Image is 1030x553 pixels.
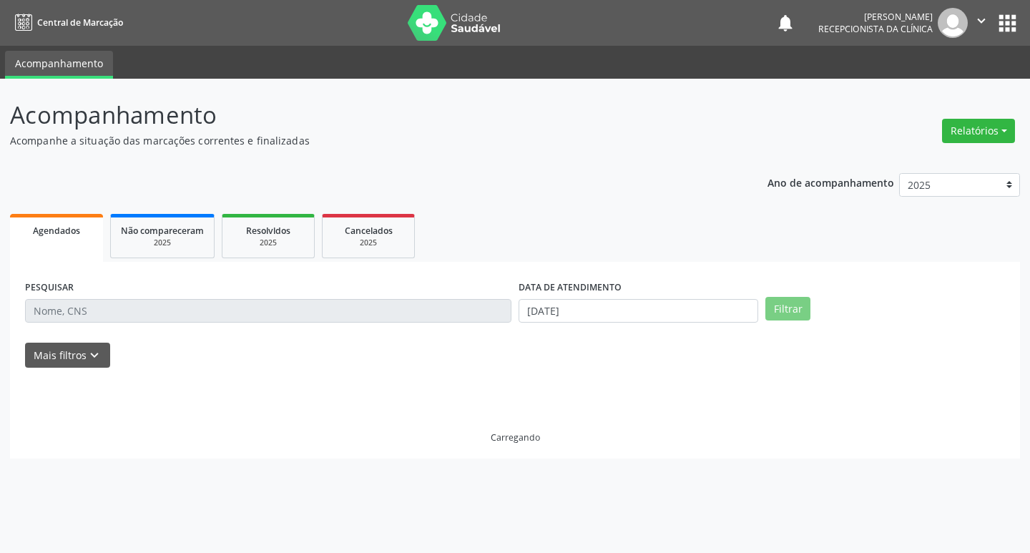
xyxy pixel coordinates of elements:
[938,8,968,38] img: img
[345,225,393,237] span: Cancelados
[232,238,304,248] div: 2025
[5,51,113,79] a: Acompanhamento
[767,173,894,191] p: Ano de acompanhamento
[765,297,810,321] button: Filtrar
[519,277,622,299] label: DATA DE ATENDIMENTO
[25,277,74,299] label: PESQUISAR
[25,343,110,368] button: Mais filtroskeyboard_arrow_down
[995,11,1020,36] button: apps
[10,97,717,133] p: Acompanhamento
[519,299,758,323] input: Selecione um intervalo
[121,225,204,237] span: Não compareceram
[10,133,717,148] p: Acompanhe a situação das marcações correntes e finalizadas
[818,23,933,35] span: Recepcionista da clínica
[37,16,123,29] span: Central de Marcação
[775,13,795,33] button: notifications
[491,431,540,444] div: Carregando
[942,119,1015,143] button: Relatórios
[10,11,123,34] a: Central de Marcação
[968,8,995,38] button: 
[25,299,511,323] input: Nome, CNS
[87,348,102,363] i: keyboard_arrow_down
[121,238,204,248] div: 2025
[33,225,80,237] span: Agendados
[818,11,933,23] div: [PERSON_NAME]
[973,13,989,29] i: 
[246,225,290,237] span: Resolvidos
[333,238,404,248] div: 2025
